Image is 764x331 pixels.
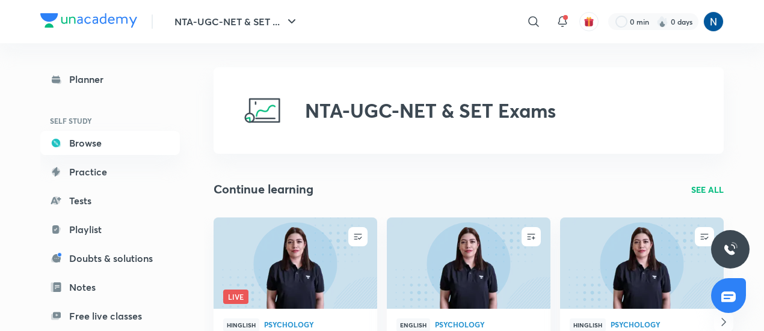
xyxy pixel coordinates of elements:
img: ttu [723,242,738,257]
h6: SELF STUDY [40,111,180,131]
a: Practice [40,160,180,184]
a: Notes [40,275,180,299]
img: NTA-UGC-NET & SET Exams [242,91,281,130]
h2: Continue learning [214,180,313,198]
img: Company Logo [40,13,137,28]
h2: NTA-UGC-NET & SET Exams [305,99,556,122]
a: new-thumbnail [387,217,550,309]
button: avatar [579,12,599,31]
img: Nishita Baranwal [703,11,724,32]
a: Free live classes [40,304,180,328]
span: Psychology [264,321,368,328]
a: Psychology [435,321,541,329]
a: Psychology [611,321,714,329]
span: Psychology [435,321,541,328]
a: SEE ALL [691,183,724,196]
a: new-thumbnail [560,217,724,309]
button: NTA-UGC-NET & SET ... [167,10,306,34]
a: Browse [40,131,180,155]
img: avatar [584,16,594,27]
span: Live [223,290,248,304]
a: Company Logo [40,13,137,31]
a: new-thumbnailLive [214,217,377,309]
img: new-thumbnail [558,216,725,309]
img: new-thumbnail [212,216,378,309]
span: Psychology [611,321,714,328]
img: streak [656,16,668,28]
a: Doubts & solutions [40,246,180,270]
a: Tests [40,189,180,213]
img: new-thumbnail [385,216,552,309]
a: Planner [40,67,180,91]
a: Playlist [40,217,180,241]
a: Psychology [264,321,368,329]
